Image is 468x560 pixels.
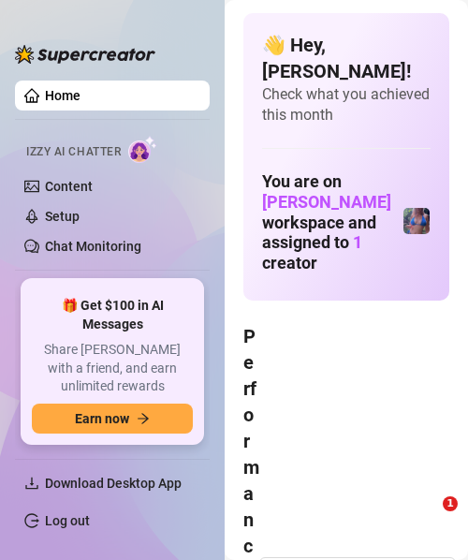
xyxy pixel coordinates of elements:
a: Setup [45,209,80,224]
a: Chat Monitoring [45,239,141,254]
span: 1 [353,232,362,252]
h4: 👋 Hey, [PERSON_NAME] ! [262,32,431,84]
button: Earn nowarrow-right [32,404,193,434]
img: logo-BBDzfeDw.svg [15,45,155,64]
span: arrow-right [137,412,150,425]
img: AI Chatter [128,136,157,163]
span: 🎁 Get $100 in AI Messages [32,297,193,333]
img: Jaylie [403,208,430,234]
a: Content [45,179,93,194]
span: Izzy AI Chatter [26,143,121,161]
h1: You are on workspace and assigned to creator [262,171,402,273]
span: Check what you achieved this month [262,84,431,125]
span: Download Desktop App [45,476,182,491]
iframe: Intercom live chat [404,496,449,541]
span: 1 [443,496,458,511]
a: Home [45,88,80,103]
span: download [24,476,39,491]
span: Share [PERSON_NAME] with a friend, and earn unlimited rewards [32,341,193,396]
span: [PERSON_NAME] [262,192,391,212]
span: Earn now [75,411,129,426]
a: Log out [45,513,90,528]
